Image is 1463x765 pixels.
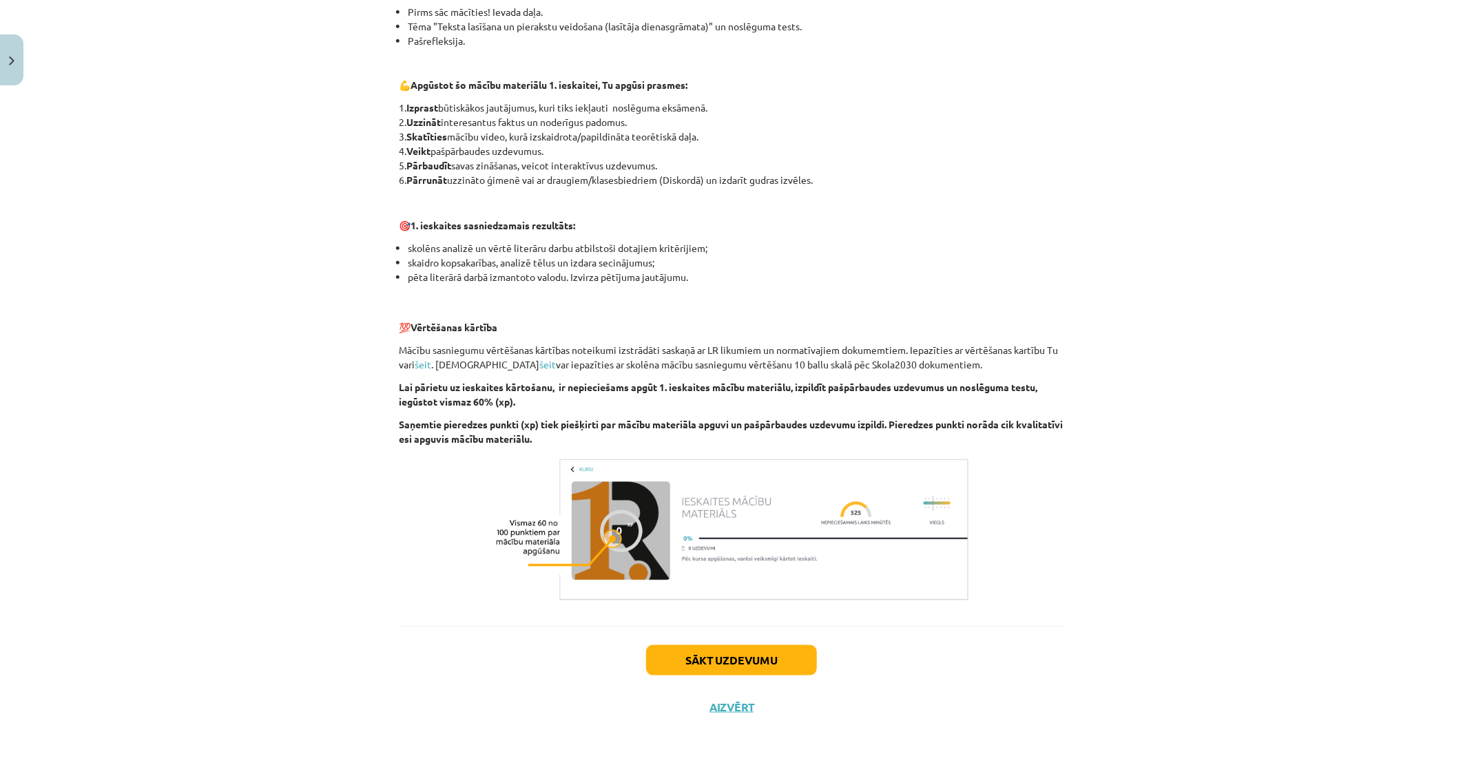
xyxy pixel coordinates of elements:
[406,101,438,114] b: Izprast
[411,78,687,91] b: Apgūstot šo mācību materiālu 1. ieskaitei, Tu apgūsi prasmes:
[415,358,431,370] a: šeit
[646,645,817,675] button: Sākt uzdevumu
[408,34,1064,48] li: Pašrefleksija.
[399,218,1064,233] p: 🎯
[406,174,447,186] b: Pārrunāt
[408,241,1064,255] li: skolēns analizē un vērtē literāru darbu atbilstoši dotajiem kritērijiem;
[399,418,1063,445] b: Saņemtie pieredzes punkti (xp) tiek piešķirti par mācību materiāla apguvi un pašpārbaudes uzdevum...
[406,159,451,171] b: Pārbaudīt
[411,219,575,231] strong: 1. ieskaites sasniedzamais rezultāts:
[406,130,447,143] b: Skatīties
[411,321,497,333] b: Vērtēšanas kārtība
[408,270,1064,299] li: pēta literārā darbā izmantoto valodu. Izvirza pētījuma jautājumu.
[539,358,556,370] a: šeit
[705,700,758,714] button: Aizvērt
[408,5,1064,19] li: Pirms sāc mācīties! Ievada daļa.
[399,343,1064,372] p: Mācību sasniegumu vērtēšanas kārtības noteikumi izstrādāti saskaņā ar LR likumiem un normatīvajie...
[406,145,430,157] b: Veikt
[399,381,1037,408] b: Lai pārietu uz ieskaites kārtošanu, ir nepieciešams apgūt 1. ieskaites mācību materiālu, izpildīt...
[399,78,1064,92] p: 💪
[406,116,441,128] b: Uzzināt
[408,19,1064,34] li: Tēma "Teksta lasīšana un pierakstu veidošana (lasītāja dienasgrāmata)" un noslēguma tests.
[408,255,1064,270] li: skaidro kopsakarības, analizē tēlus un izdara secinājumus;
[399,306,1064,335] p: 💯
[9,56,14,65] img: icon-close-lesson-0947bae3869378f0d4975bcd49f059093ad1ed9edebbc8119c70593378902aed.svg
[399,101,1064,187] p: 1. būtiskākos jautājumus, kuri tiks iekļauti noslēguma eksāmenā. 2. interesantus faktus un noderī...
